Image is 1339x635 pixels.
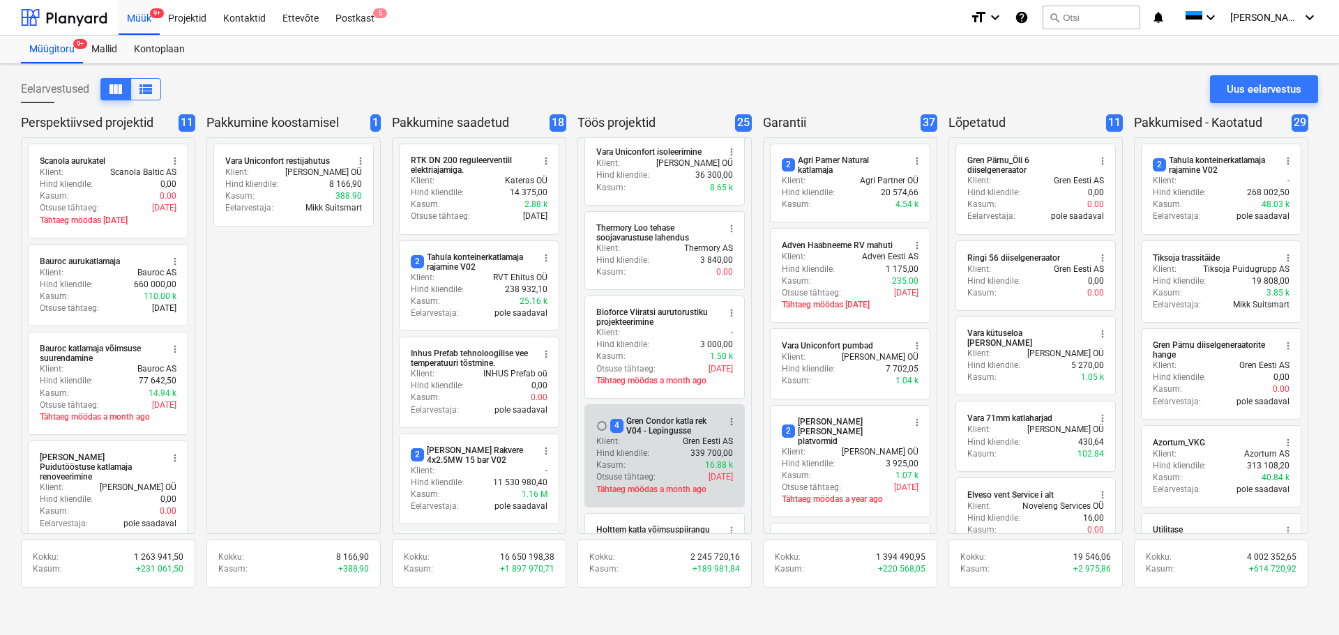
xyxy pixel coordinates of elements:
[392,114,544,132] p: Pakkumine saadetud
[596,327,620,339] p: Klient :
[1236,211,1289,222] p: pole saadaval
[73,39,87,49] span: 9+
[40,388,69,399] p: Kasum :
[710,182,733,194] p: 8.65 k
[695,169,733,181] p: 36 300,00
[1071,360,1104,372] p: 5 270,00
[596,266,626,278] p: Kasum :
[1153,287,1182,299] p: Kasum :
[523,211,547,222] p: [DATE]
[1097,252,1108,263] span: more_vert
[1153,158,1166,171] span: 2
[967,211,1015,222] p: Eelarvestaja :
[100,482,176,494] p: [PERSON_NAME] OÜ
[1043,6,1140,29] button: Otsi
[710,351,733,362] p: 1.50 k
[40,202,99,214] p: Otsuse tähtaeg :
[1153,437,1205,448] div: Azortum_VKG
[967,263,991,275] p: Klient :
[149,388,176,399] p: 14.94 k
[967,275,1020,287] p: Hind kliendile :
[137,363,176,375] p: Bauroc AS
[110,167,176,178] p: Scanola Baltic AS
[1153,383,1182,395] p: Kasum :
[709,471,733,483] p: [DATE]
[206,114,365,132] p: Pakkumine koostamisel
[596,363,656,375] p: Otsuse tähtaeg :
[892,275,918,287] p: 235.00
[656,158,733,169] p: [PERSON_NAME] OÜ
[411,500,459,512] p: Eelarvestaja :
[40,155,105,167] div: Scanola aurukatel
[505,284,547,296] p: 238 932,10
[690,447,733,459] p: 339 700,00
[411,175,434,187] p: Klient :
[1153,460,1206,472] p: Hind kliendile :
[1287,175,1289,187] p: -
[411,296,440,307] p: Kasum :
[493,272,547,284] p: RVT Ehitus OÜ
[967,372,997,383] p: Kasum :
[967,360,1020,372] p: Hind kliendile :
[782,340,873,351] div: Vara Uniconfort pumbad
[1266,287,1289,299] p: 3.85 k
[40,167,63,178] p: Klient :
[1239,360,1289,372] p: Gren Eesti AS
[505,175,547,187] p: Kateras OÜ
[21,114,173,132] p: Perspektiivsed projektid
[411,211,470,222] p: Otsuse tähtaeg :
[1015,9,1029,26] i: Abikeskus
[895,470,918,482] p: 1.07 k
[1153,472,1182,484] p: Kasum :
[894,482,918,494] p: [DATE]
[1244,448,1289,460] p: Azortum AS
[596,307,718,327] div: Bioforce Viiratsi aurutorustiku projekteerimine
[1283,525,1294,536] span: more_vert
[411,445,532,465] div: [PERSON_NAME] Rakvere 4x2.5MW 15 bar V02
[540,445,552,457] span: more_vert
[1203,263,1289,275] p: Tiksoja Puidugrupp AS
[40,452,161,482] div: [PERSON_NAME] Puidutööstuse katlamaja renoveerimine
[1153,340,1274,360] div: Gren Pärnu diiselgeneraatorite hange
[726,525,737,536] span: more_vert
[895,199,918,211] p: 4.54 k
[40,482,63,494] p: Klient :
[782,470,811,482] p: Kasum :
[40,256,120,267] div: Bauroc aurukatlamaja
[596,169,649,181] p: Hind kliendile :
[596,182,626,194] p: Kasum :
[782,363,835,375] p: Hind kliendile :
[40,344,161,363] div: Bauroc katlamaja võimsuse suurendamine
[596,339,649,351] p: Hind kliendile :
[894,287,918,299] p: [DATE]
[596,351,626,362] p: Kasum :
[510,187,547,199] p: 14 375,00
[1078,436,1104,448] p: 430,64
[524,199,547,211] p: 2.88 k
[21,78,161,100] div: Eelarvestused
[782,494,918,505] p: Tähtaeg möödas a year ago
[355,155,366,167] span: more_vert
[1049,12,1060,23] span: search
[1153,199,1182,211] p: Kasum :
[411,465,434,477] p: Klient :
[137,81,154,98] span: Kuva veergudena
[483,368,547,380] p: INHUS Prefab oü
[596,223,718,243] div: Thermory Loo tehase soojavarustuse lahendus
[152,202,176,214] p: [DATE]
[1027,348,1104,360] p: [PERSON_NAME] OÜ
[782,375,811,387] p: Kasum :
[596,158,620,169] p: Klient :
[126,36,193,63] a: Kontoplaan
[596,243,620,254] p: Klient :
[522,489,547,500] p: 1.16 M
[987,9,1004,26] i: keyboard_arrow_down
[179,114,195,132] span: 11
[1202,9,1219,26] i: keyboard_arrow_down
[411,199,440,211] p: Kasum :
[40,190,69,202] p: Kasum :
[970,9,987,26] i: format_size
[967,287,997,299] p: Kasum :
[144,291,176,303] p: 110.00 k
[1083,512,1104,524] p: 16,00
